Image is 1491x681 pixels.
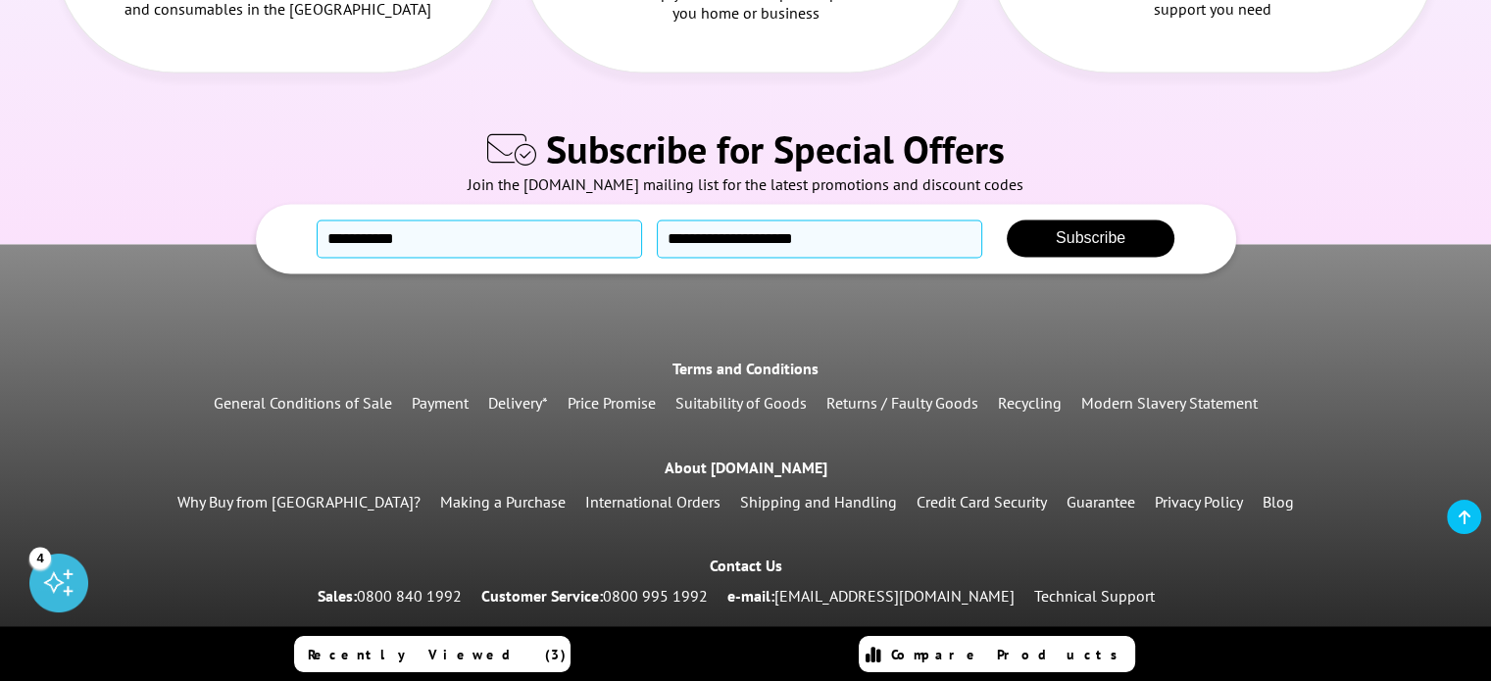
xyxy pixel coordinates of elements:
span: Compare Products [891,646,1128,663]
span: Subscribe for Special Offers [546,123,1005,174]
a: General Conditions of Sale [214,393,392,413]
a: Blog [1263,491,1294,511]
a: Price Promise [568,393,656,413]
div: Join the [DOMAIN_NAME] mailing list for the latest promotions and discount codes [10,174,1481,204]
a: Returns / Faulty Goods [826,393,978,413]
a: Delivery* [488,393,548,413]
a: Recently Viewed (3) [294,636,571,672]
span: Recently Viewed (3) [308,646,567,663]
span: Subscribe [1056,229,1125,246]
a: Payment [412,393,469,413]
p: Customer Service: [481,582,708,608]
p: Sales: [318,582,462,608]
a: 0800 840 1992 [357,585,462,605]
a: Modern Slavery Statement [1081,393,1258,413]
p: e-mail: [727,582,1015,608]
a: International Orders [585,491,721,511]
a: Technical Support [1034,585,1155,605]
a: Suitability of Goods [675,393,807,413]
a: Shipping and Handling [740,491,897,511]
button: Subscribe [1007,219,1174,257]
a: Privacy Policy [1155,491,1243,511]
a: Why Buy from [GEOGRAPHIC_DATA]? [177,491,421,511]
a: 0800 995 1992 [603,585,708,605]
a: Guarantee [1067,491,1135,511]
a: [EMAIL_ADDRESS][DOMAIN_NAME] [774,585,1015,605]
a: Recycling [998,393,1062,413]
a: Making a Purchase [440,491,566,511]
a: Compare Products [859,636,1135,672]
div: 4 [29,547,51,568]
a: Credit Card Security [917,491,1047,511]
